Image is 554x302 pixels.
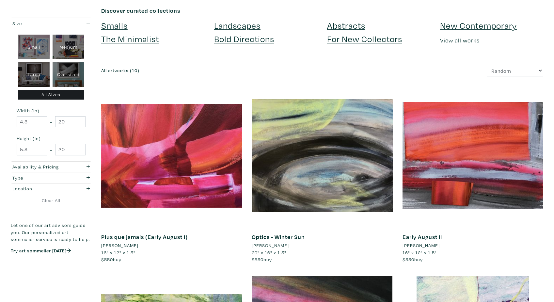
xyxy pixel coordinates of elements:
[11,18,91,29] button: Size
[327,20,365,31] a: Abstracts
[252,256,272,262] span: buy
[11,247,71,254] a: Try art sommelier [DATE]
[18,35,50,59] div: Small
[11,183,91,194] button: Location
[18,62,50,87] div: Large
[11,261,91,274] iframe: Customer reviews powered by Trustpilot
[12,185,68,192] div: Location
[11,197,91,204] a: Clear All
[403,256,423,262] span: buy
[252,233,305,241] a: Optics - Winter Sun
[403,242,543,249] a: [PERSON_NAME]
[18,38,23,43] img: tab_domain_overview_orange.svg
[18,10,32,16] div: v 4.0.25
[10,17,16,22] img: website_grey.svg
[440,37,480,44] a: View all works
[11,222,91,243] p: Let one of our art advisors guide you. Our personalized art sommelier service is ready to help.
[101,7,543,14] h6: Discover curated collections
[252,242,289,249] li: [PERSON_NAME]
[101,249,135,256] span: 16" x 12" x 1.5"
[403,256,414,262] span: $550
[50,118,52,126] span: -
[101,242,242,249] a: [PERSON_NAME]
[50,145,52,154] span: -
[214,33,274,44] a: Bold Directions
[101,33,159,44] a: The Minimalist
[101,233,188,241] a: Plus que jamais (Early August I)
[440,20,517,31] a: New Contemporary
[12,174,68,182] div: Type
[403,233,442,241] a: Early August II
[11,172,91,183] button: Type
[403,249,437,256] span: 16" x 12" x 1.5"
[101,256,113,262] span: $550
[101,68,317,73] h6: All artworks (10)
[53,35,84,59] div: Medium
[101,20,128,31] a: Smalls
[17,108,86,113] small: Width (in)
[12,163,68,170] div: Availability & Pricing
[25,39,58,43] div: Domain Overview
[101,256,121,262] span: buy
[65,38,70,43] img: tab_keywords_by_traffic_grey.svg
[214,20,261,31] a: Landscapes
[252,256,263,262] span: $850
[10,10,16,16] img: logo_orange.svg
[53,62,84,87] div: Oversized
[252,249,286,256] span: 20" x 16" x 1.5"
[17,136,86,141] small: Height (in)
[72,39,110,43] div: Keywords by Traffic
[252,242,392,249] a: [PERSON_NAME]
[101,242,138,249] li: [PERSON_NAME]
[18,90,84,100] div: All Sizes
[12,20,68,27] div: Size
[403,242,440,249] li: [PERSON_NAME]
[327,33,402,44] a: For New Collectors
[17,17,72,22] div: Domain: [DOMAIN_NAME]
[11,162,91,172] button: Availability & Pricing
